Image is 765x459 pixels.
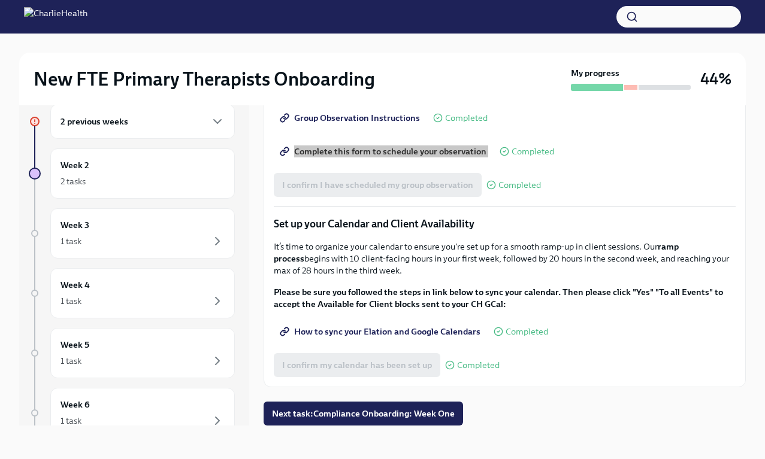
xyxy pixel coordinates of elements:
button: Next task:Compliance Onboarding: Week One [264,402,463,425]
h6: Week 3 [61,218,89,232]
strong: Please be sure you followed the steps in link below to sync your calendar. Then please click "Yes... [274,287,723,309]
a: Week 51 task [29,328,235,378]
h6: Week 5 [61,338,89,351]
span: Completed [445,114,488,123]
p: Set up your Calendar and Client Availability [274,217,736,231]
div: 1 task [61,235,81,247]
span: Complete this form to schedule your observation [282,145,486,157]
span: Completed [457,361,500,370]
h2: New FTE Primary Therapists Onboarding [34,67,375,91]
span: Group Observation Instructions [282,112,420,124]
a: Complete this form to schedule your observation [274,139,495,163]
a: Group Observation Instructions [274,106,428,130]
div: 2 tasks [61,175,86,187]
span: Next task : Compliance Onboarding: Week One [272,408,455,420]
span: How to sync your Elation and Google Calendars [282,326,480,338]
h6: Week 2 [61,159,89,172]
div: 2 previous weeks [50,104,235,139]
a: Week 41 task [29,268,235,318]
h6: 2 previous weeks [61,115,128,128]
div: 1 task [61,415,81,427]
img: CharlieHealth [24,7,87,26]
h3: 44% [700,68,731,90]
div: 1 task [61,295,81,307]
p: It’s time to organize your calendar to ensure you're set up for a smooth ramp-up in client sessio... [274,241,736,276]
h6: Week 4 [61,278,90,291]
a: How to sync your Elation and Google Calendars [274,320,489,344]
div: 1 task [61,355,81,367]
a: Week 22 tasks [29,148,235,199]
span: Completed [512,147,554,156]
a: Week 31 task [29,208,235,259]
a: Week 61 task [29,388,235,438]
span: Completed [498,181,541,190]
strong: My progress [571,67,619,79]
h6: Week 6 [61,398,90,411]
span: Completed [506,327,548,336]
